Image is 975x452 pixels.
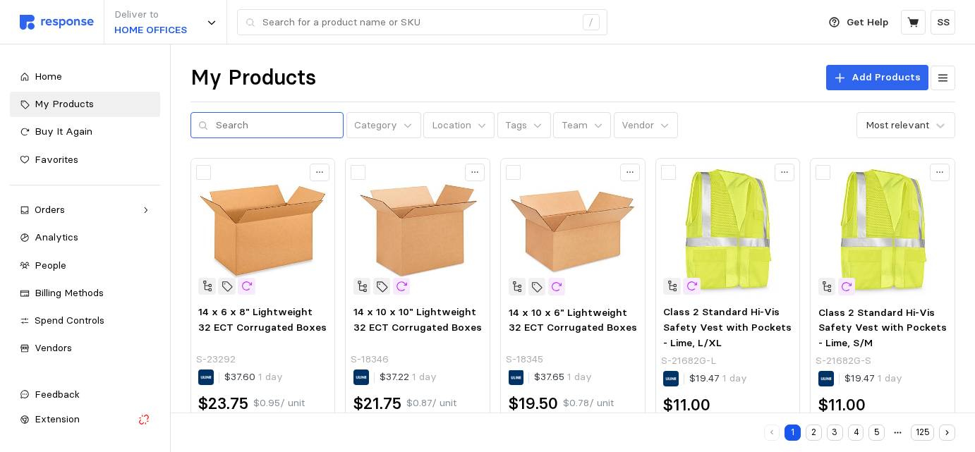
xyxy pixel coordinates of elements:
[868,424,885,441] button: 5
[509,393,558,415] h2: $19.50
[661,353,716,369] p: S-21682G-L
[10,281,160,306] a: Billing Methods
[614,112,678,139] button: Vendor
[847,15,888,30] p: Get Help
[818,394,866,416] h2: $11.00
[663,394,710,416] h2: $11.00
[353,166,483,295] img: S-18346
[564,370,592,383] span: 1 day
[35,341,72,354] span: Vendors
[497,112,551,139] button: Tags
[826,65,928,90] button: Add Products
[35,413,80,425] span: Extension
[35,286,104,299] span: Billing Methods
[852,70,921,85] p: Add Products
[583,14,600,31] div: /
[380,369,437,385] p: $37.22
[114,23,187,38] p: HOME OFFICES
[196,352,236,367] p: S-23292
[10,147,160,173] a: Favorites
[35,314,104,326] span: Spend Controls
[663,166,792,295] img: S-21682G-L_US
[663,305,792,348] span: Class 2 Standard Hi-Vis Safety Vest with Pockets - Lime, L/XL
[35,202,135,218] div: Orders
[506,352,543,367] p: S-18345
[198,393,248,415] h2: $23.75
[406,396,456,411] p: $0.87 / unit
[262,10,575,35] input: Search for a product name or SKU
[351,352,389,367] p: S-18346
[720,372,747,384] span: 1 day
[255,370,283,383] span: 1 day
[35,97,94,110] span: My Products
[820,9,897,36] button: Get Help
[875,372,902,384] span: 1 day
[848,424,864,441] button: 4
[198,305,327,334] span: 14 x 6 x 8" Lightweight 32 ECT Corrugated Boxes
[35,153,78,166] span: Favorites
[346,112,421,139] button: Category
[35,259,66,271] span: People
[911,424,934,441] button: 125
[931,10,955,35] button: SS
[816,353,871,369] p: S-21682G-S
[562,118,588,133] p: Team
[534,369,592,385] p: $37.65
[10,308,160,334] a: Spend Controls
[10,119,160,145] a: Buy It Again
[785,424,801,441] button: 1
[216,113,336,138] input: Search
[937,15,950,30] p: SS
[10,382,160,408] button: Feedback
[818,166,947,295] img: S-21682G-S_US
[10,336,160,361] a: Vendors
[353,393,401,415] h2: $21.75
[35,388,80,401] span: Feedback
[432,118,471,133] p: Location
[509,166,638,295] img: S-18345
[10,253,160,279] a: People
[509,306,637,334] span: 14 x 10 x 6" Lightweight 32 ECT Corrugated Boxes
[10,197,160,223] a: Orders
[35,231,78,243] span: Analytics
[10,92,160,117] a: My Products
[35,70,62,83] span: Home
[253,396,305,411] p: $0.95 / unit
[114,7,187,23] p: Deliver to
[818,306,947,349] span: Class 2 Standard Hi-Vis Safety Vest with Pockets - Lime, S/M
[198,166,327,295] img: S-23292
[354,118,397,133] p: Category
[409,370,437,383] span: 1 day
[190,64,316,92] h1: My Products
[423,112,495,139] button: Location
[563,396,614,411] p: $0.78 / unit
[827,424,843,441] button: 3
[10,407,160,432] button: Extension
[553,112,611,139] button: Team
[35,125,92,138] span: Buy It Again
[806,424,822,441] button: 2
[866,118,929,133] div: Most relevant
[505,118,527,133] p: Tags
[10,64,160,90] a: Home
[224,369,283,385] p: $37.60
[20,15,94,30] img: svg%3e
[689,371,747,386] p: $19.47
[622,118,654,133] p: Vendor
[844,371,902,386] p: $19.47
[353,305,482,334] span: 14 x 10 x 10" Lightweight 32 ECT Corrugated Boxes
[10,225,160,250] a: Analytics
